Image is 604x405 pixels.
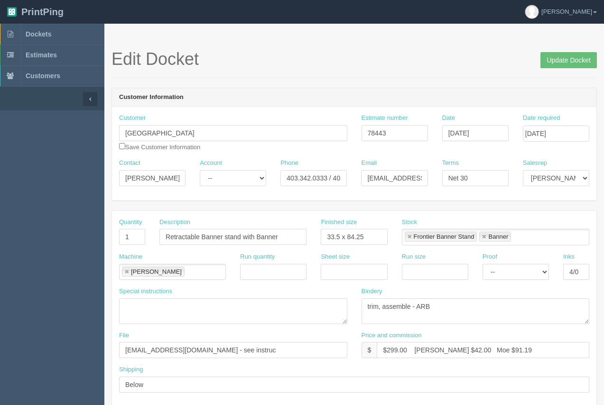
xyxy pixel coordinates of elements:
label: Description [159,218,190,227]
label: Email [361,159,377,168]
span: Customers [26,72,60,80]
label: Machine [119,252,142,261]
label: Run size [402,252,426,261]
div: [PERSON_NAME] [131,269,182,275]
header: Customer Information [112,88,596,107]
label: Finished size [321,218,357,227]
label: Terms [442,159,459,168]
label: Sheet size [321,252,350,261]
label: Contact [119,159,140,168]
label: Account [200,159,222,168]
label: Date required [523,114,560,123]
input: Enter customer name [119,125,347,141]
span: Estimates [26,51,57,59]
label: Bindery [362,287,382,296]
label: Stock [402,218,418,227]
label: Price and commission [362,331,422,340]
label: File [119,331,129,340]
label: Special instructions [119,287,172,296]
label: Proof [483,252,497,261]
div: Save Customer Information [119,114,347,152]
div: Frontier Banner Stand [414,234,474,240]
label: Customer [119,114,146,123]
label: Salesrep [523,159,547,168]
input: Update Docket [540,52,597,68]
img: logo-3e63b451c926e2ac314895c53de4908e5d424f24456219fb08d385ab2e579770.png [7,7,17,17]
img: avatar_default-7531ab5dedf162e01f1e0bb0964e6a185e93c5c22dfe317fb01d7f8cd2b1632c.jpg [525,5,539,18]
span: Dockets [26,30,51,38]
label: Shipping [119,365,143,374]
label: Run quantity [240,252,275,261]
label: Inks [563,252,575,261]
div: Banner [488,234,508,240]
label: Phone [280,159,298,168]
h1: Edit Docket [112,50,597,69]
label: Date [442,114,455,123]
label: Estimate number [362,114,408,123]
textarea: trim, assemble - ARB [362,298,590,324]
label: Quantity [119,218,142,227]
div: $ [362,342,377,358]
